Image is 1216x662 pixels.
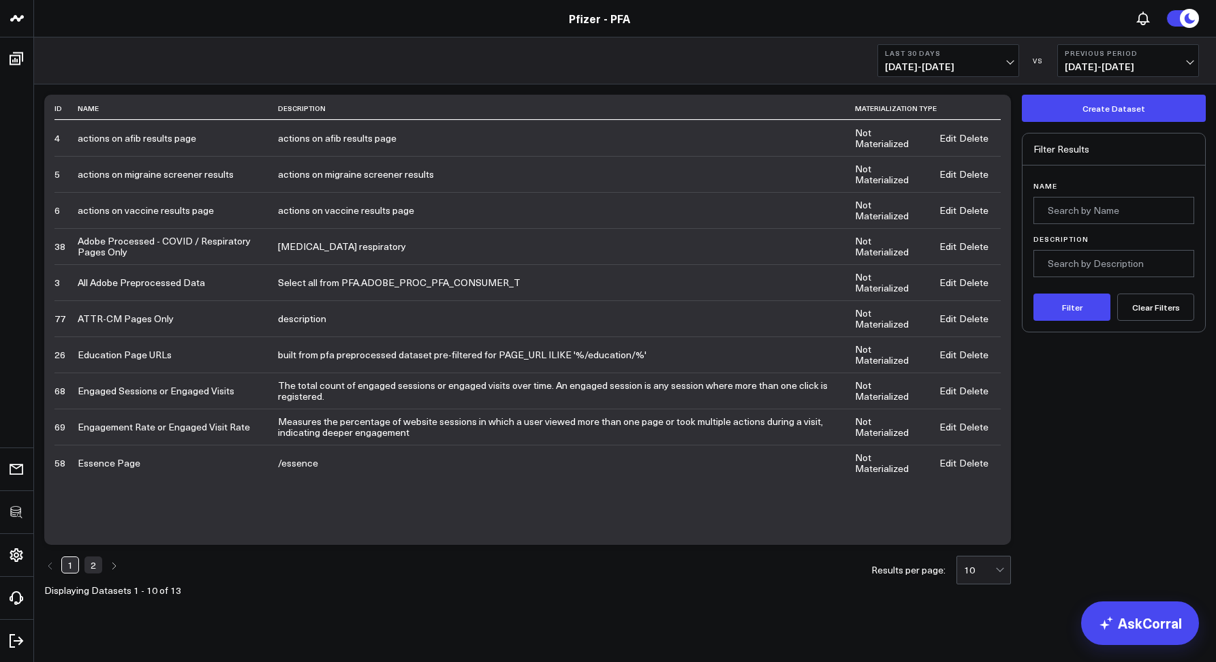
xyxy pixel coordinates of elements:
td: Not Materialized [855,300,939,336]
td: Essence Page [78,445,278,481]
td: Not Materialized [855,409,939,445]
a: Edit [939,205,956,216]
b: Previous Period [1065,49,1191,57]
td: Not Materialized [855,373,939,409]
div: VS [1026,57,1050,65]
td: 58 [54,445,78,481]
a: Edit [939,313,956,324]
td: Not Materialized [855,192,939,228]
a: Delete [959,458,988,469]
td: Select all from PFA.ADOBE_PROC_PFA_CONSUMER_T [278,264,856,300]
a: Page 1 is your current page [61,556,79,573]
div: Filter Results [1023,133,1205,165]
button: Clear Filters [1117,294,1194,321]
td: description [278,300,856,336]
td: 68 [54,373,78,409]
td: ATTR-CM Pages Only [78,300,278,336]
td: Not Materialized [855,228,939,264]
div: Displaying Datasets 1 - 10 of 13 [44,586,181,595]
td: 69 [54,409,78,445]
td: 5 [54,156,78,192]
td: 4 [54,120,78,156]
button: Last 30 Days[DATE]-[DATE] [877,44,1019,77]
td: actions on migraine screener results [278,156,856,192]
a: Page 2 [84,556,102,573]
td: 38 [54,228,78,264]
a: Delete [959,277,988,288]
td: actions on afib results page [78,120,278,156]
td: actions on afib results page [278,120,856,156]
a: Delete [959,385,988,396]
a: Delete [959,313,988,324]
b: Last 30 Days [885,49,1012,57]
th: Name [78,97,278,120]
td: Adobe Processed - COVID / Respiratory Pages Only [78,228,278,264]
td: Not Materialized [855,264,939,300]
a: Edit [939,422,956,432]
a: Delete [959,422,988,432]
td: [MEDICAL_DATA] respiratory [278,228,856,264]
a: Next page [108,556,119,573]
a: Delete [959,241,988,252]
td: Engagement Rate or Engaged Visit Rate [78,409,278,445]
th: ID [54,97,78,120]
td: Not Materialized [855,120,939,156]
td: The total count of engaged sessions or engaged visits over time. An engaged session is any sessio... [278,373,856,409]
span: [DATE] - [DATE] [1065,61,1191,72]
td: built from pfa preprocessed dataset pre-filtered for PAGE_URL ILIKE '%/education/%' [278,336,856,373]
label: Description [1033,235,1194,243]
button: Create Dataset [1022,95,1206,122]
td: Not Materialized [855,336,939,373]
a: Edit [939,169,956,180]
a: Edit [939,458,956,469]
a: Pfizer - PFA [569,11,630,26]
a: Delete [959,133,988,144]
a: Edit [939,277,956,288]
div: Results per page: [871,565,946,575]
td: Education Page URLs [78,336,278,373]
label: Name [1033,182,1194,190]
a: Delete [959,205,988,216]
td: Engaged Sessions or Engaged Visits [78,373,278,409]
ul: Pagination [44,556,181,575]
button: Previous Period[DATE]-[DATE] [1057,44,1199,77]
td: Measures the percentage of website sessions in which a user viewed more than one page or took mul... [278,409,856,445]
td: Not Materialized [855,445,939,481]
a: Delete [959,349,988,360]
button: Filter [1033,294,1110,321]
td: 26 [54,336,78,373]
th: Materialization Type [855,97,939,120]
input: Search by Description [1033,250,1194,277]
a: AskCorral [1081,601,1199,645]
a: Edit [939,349,956,360]
td: 77 [54,300,78,336]
td: Not Materialized [855,156,939,192]
td: /essence [278,445,856,481]
a: Delete [959,169,988,180]
input: Search by Name [1033,197,1194,224]
td: actions on vaccine results page [278,192,856,228]
a: Edit [939,241,956,252]
td: actions on migraine screener results [78,156,278,192]
a: Previous page [44,556,56,573]
a: Edit [939,133,956,144]
a: Edit [939,385,956,396]
th: Description [278,97,856,120]
td: actions on vaccine results page [78,192,278,228]
div: 10 [964,565,995,576]
td: All Adobe Preprocessed Data [78,264,278,300]
span: [DATE] - [DATE] [885,61,1012,72]
td: 3 [54,264,78,300]
td: 6 [54,192,78,228]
